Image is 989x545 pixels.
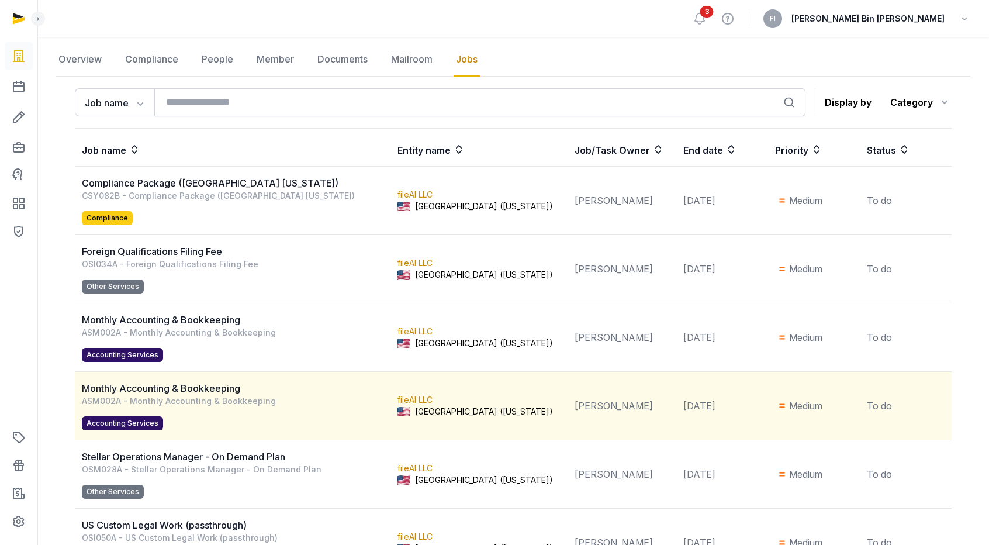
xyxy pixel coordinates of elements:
[82,450,390,464] div: Stellar Operations Manager - On Demand Plan
[789,262,822,276] span: Medium
[867,400,892,412] span: To do
[415,269,553,281] span: [GEOGRAPHIC_DATA] ([US_STATE])
[397,395,433,405] a: fileAI LLC
[82,244,390,258] div: Foreign Qualifications Filing Fee
[397,258,433,268] a: fileAI LLC
[56,43,104,77] a: Overview
[568,235,676,303] td: [PERSON_NAME]
[676,303,768,372] td: [DATE]
[763,9,782,28] button: FI
[397,189,433,199] a: fileAI LLC
[770,15,776,22] span: FI
[82,258,390,294] div: OSI034A - Foreign Qualifications Filing Fee
[568,133,676,167] th: Job/Task Owner
[789,330,822,344] span: Medium
[768,133,860,167] th: Priority
[676,440,768,509] td: [DATE]
[390,133,568,167] th: Entity name
[82,464,390,499] div: OSM028A - Stellar Operations Manager - On Demand Plan
[82,211,133,225] span: Compliance
[397,463,433,473] a: fileAI LLC
[779,409,989,545] iframe: Chat Widget
[82,280,144,294] span: Other Services
[676,133,768,167] th: End date
[82,485,144,499] span: Other Services
[397,532,433,541] a: fileAI LLC
[789,194,822,208] span: Medium
[415,474,553,486] span: [GEOGRAPHIC_DATA] ([US_STATE])
[254,43,296,77] a: Member
[676,372,768,440] td: [DATE]
[82,313,390,327] div: Monthly Accounting & Bookkeeping
[867,263,892,275] span: To do
[568,440,676,509] td: [PERSON_NAME]
[123,43,181,77] a: Compliance
[676,235,768,303] td: [DATE]
[791,12,945,26] span: [PERSON_NAME] Bin [PERSON_NAME]
[82,395,390,430] div: ASM002A - Monthly Accounting & Bookkeeping
[82,518,390,532] div: US Custom Legal Work (passthrough)
[75,88,154,116] button: Job name
[82,190,390,225] div: CSY082B - Compliance Package ([GEOGRAPHIC_DATA] [US_STATE])
[82,416,163,430] span: Accounting Services
[389,43,435,77] a: Mailroom
[825,93,872,112] p: Display by
[867,332,892,343] span: To do
[789,399,822,413] span: Medium
[568,372,676,440] td: [PERSON_NAME]
[397,326,433,336] a: fileAI LLC
[415,337,553,349] span: [GEOGRAPHIC_DATA] ([US_STATE])
[75,133,390,167] th: Job name
[199,43,236,77] a: People
[82,327,390,362] div: ASM002A - Monthly Accounting & Bookkeeping
[315,43,370,77] a: Documents
[415,406,553,418] span: [GEOGRAPHIC_DATA] ([US_STATE])
[676,167,768,235] td: [DATE]
[82,381,390,395] div: Monthly Accounting & Bookkeeping
[867,195,892,206] span: To do
[890,93,952,112] div: Category
[415,201,553,212] span: [GEOGRAPHIC_DATA] ([US_STATE])
[568,303,676,372] td: [PERSON_NAME]
[56,43,970,77] nav: Tabs
[700,6,714,18] span: 3
[860,133,952,167] th: Status
[82,348,163,362] span: Accounting Services
[568,167,676,235] td: [PERSON_NAME]
[82,176,390,190] div: Compliance Package ([GEOGRAPHIC_DATA] [US_STATE])
[454,43,480,77] a: Jobs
